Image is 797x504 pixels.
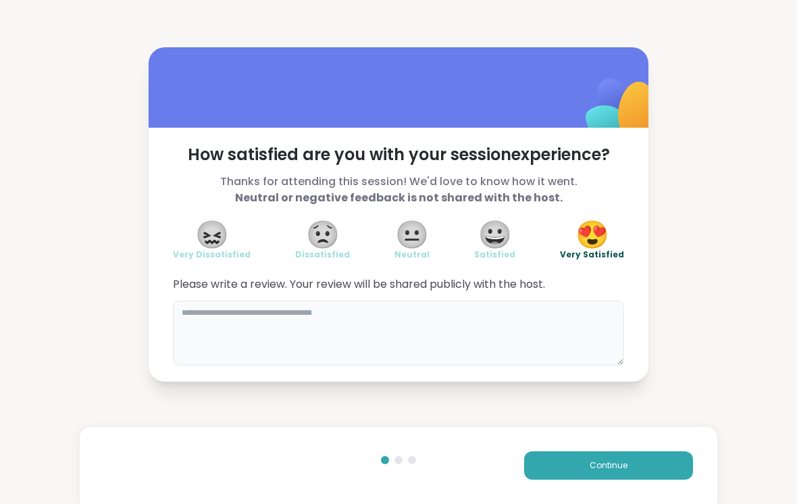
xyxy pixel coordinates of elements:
b: Neutral or negative feedback is not shared with the host. [235,190,563,205]
span: Neutral [394,249,430,260]
span: Dissatisfied [295,249,350,260]
span: Very Satisfied [560,249,624,260]
button: Continue [524,451,693,480]
span: 😍 [575,222,609,247]
img: ShareWell Logomark [554,43,688,178]
span: Satisfied [474,249,515,260]
span: Continue [590,459,627,472]
span: Very Dissatisfied [173,249,251,260]
span: 😀 [478,222,512,247]
span: Thanks for attending this session! We'd love to know how it went. [173,174,624,206]
span: 😟 [306,222,340,247]
span: 😖 [195,222,229,247]
span: Please write a review. Your review will be shared publicly with the host. [173,276,624,293]
span: How satisfied are you with your session experience? [173,144,624,166]
span: 😐 [395,222,429,247]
